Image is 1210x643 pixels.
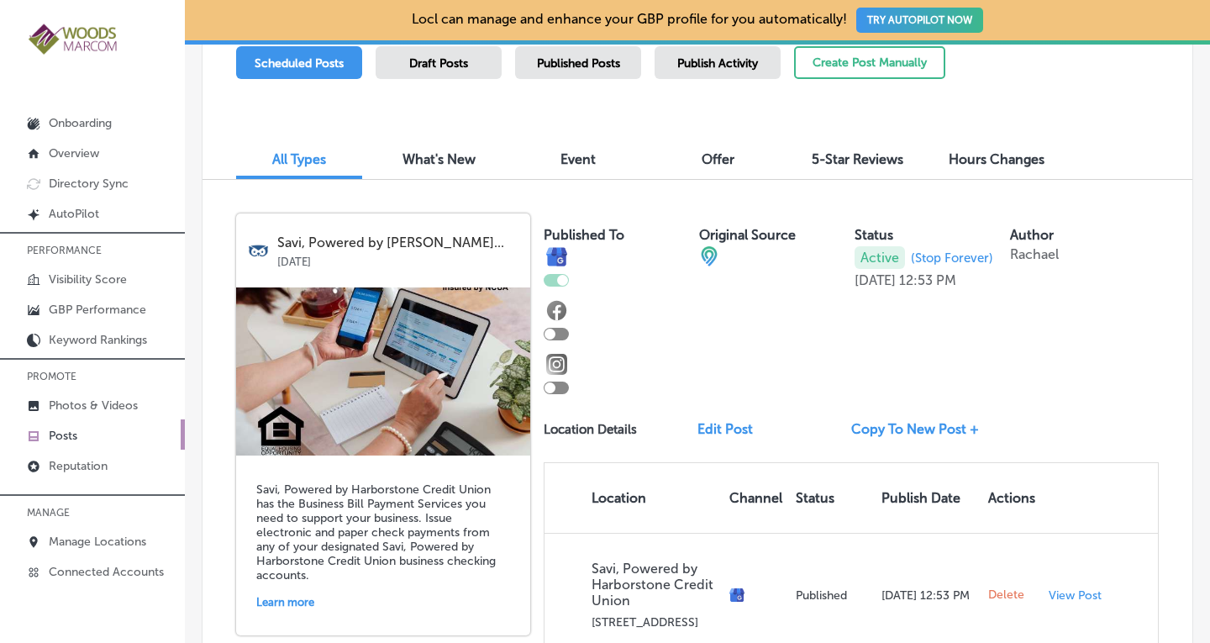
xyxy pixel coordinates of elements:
[272,151,326,167] span: All Types
[49,398,138,413] p: Photos & Videos
[27,22,119,56] img: 4a29b66a-e5ec-43cd-850c-b989ed1601aaLogo_Horizontal_BerryOlive_1000.jpg
[49,177,129,191] p: Directory Sync
[911,250,993,266] span: (Stop Forever)
[851,421,992,437] a: Copy To New Post +
[248,240,269,261] img: logo
[560,151,596,167] span: Event
[592,615,716,630] p: [STREET_ADDRESS]
[1010,246,1059,262] p: Rachael
[789,463,874,533] th: Status
[592,561,716,609] p: Savi, Powered by Harborstone Credit Union
[881,588,976,603] p: [DATE] 12:53 PM
[855,246,905,269] p: Active
[544,422,637,437] p: Location Details
[699,227,796,243] label: Original Source
[49,272,127,287] p: Visibility Score
[988,588,1024,603] span: Delete
[255,56,344,71] span: Scheduled Posts
[277,235,518,250] p: Savi, Powered by [PERSON_NAME]...
[949,151,1044,167] span: Hours Changes
[544,227,624,243] label: Published To
[49,459,108,473] p: Reputation
[49,535,146,549] p: Manage Locations
[49,303,146,317] p: GBP Performance
[277,250,518,268] p: [DATE]
[1010,227,1054,243] label: Author
[699,246,719,266] img: cba84b02adce74ede1fb4a8549a95eca.png
[537,56,620,71] span: Published Posts
[1049,588,1106,603] a: View Post
[702,151,734,167] span: Offer
[409,56,468,71] span: Draft Posts
[49,565,164,579] p: Connected Accounts
[855,272,896,288] p: [DATE]
[794,46,945,79] button: Create Post Manually
[49,429,77,443] p: Posts
[256,482,510,582] h5: Savi, Powered by Harborstone Credit Union has the Business Bill Payment Services you need to supp...
[49,333,147,347] p: Keyword Rankings
[855,227,893,243] label: Status
[856,8,983,33] button: TRY AUTOPILOT NOW
[812,151,903,167] span: 5-Star Reviews
[677,56,758,71] span: Publish Activity
[49,207,99,221] p: AutoPilot
[899,272,956,288] p: 12:53 PM
[49,116,112,130] p: Onboarding
[796,588,867,603] p: Published
[1049,588,1102,603] p: View Post
[981,463,1042,533] th: Actions
[875,463,982,533] th: Publish Date
[723,463,789,533] th: Channel
[544,463,723,533] th: Location
[697,421,766,437] a: Edit Post
[236,287,530,456] img: 88ad5de4-a17c-4625-96a9-098bfd878a2bBusinessBillPaymentServices.jpg
[49,146,99,161] p: Overview
[402,151,476,167] span: What's New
